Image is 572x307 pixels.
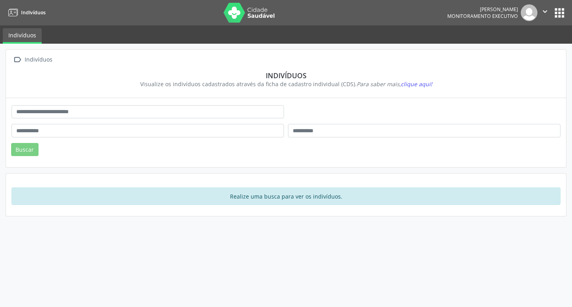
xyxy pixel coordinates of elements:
[17,80,555,88] div: Visualize os indivíduos cadastrados através da ficha de cadastro individual (CDS).
[17,71,555,80] div: Indivíduos
[447,13,518,19] span: Monitoramento Executivo
[537,4,553,21] button: 
[3,28,42,44] a: Indivíduos
[541,7,549,16] i: 
[553,6,566,20] button: apps
[12,187,560,205] div: Realize uma busca para ver os indivíduos.
[401,80,432,88] span: clique aqui!
[447,6,518,13] div: [PERSON_NAME]
[23,54,54,66] div: Indivíduos
[6,6,46,19] a: Indivíduos
[357,80,432,88] i: Para saber mais,
[12,54,23,66] i: 
[12,54,54,66] a:  Indivíduos
[11,143,39,156] button: Buscar
[521,4,537,21] img: img
[21,9,46,16] span: Indivíduos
